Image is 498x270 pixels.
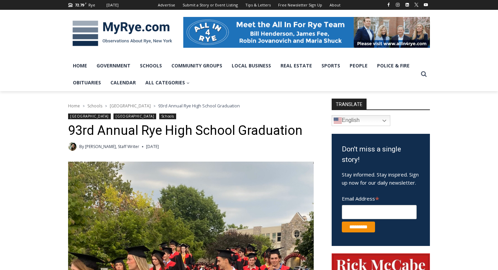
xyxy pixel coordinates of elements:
a: [GEOGRAPHIC_DATA] [113,113,156,119]
a: All Categories [141,74,194,91]
span: By [79,143,84,150]
label: Email Address [342,192,417,204]
a: Sports [317,57,345,74]
img: en [334,117,342,125]
p: Stay informed. Stay inspired. Sign up now for our daily newsletter. [342,170,420,187]
a: Home [68,103,80,109]
img: MyRye.com [68,16,177,51]
a: Government [92,57,135,74]
span: > [105,104,107,108]
a: Real Estate [276,57,317,74]
a: Calendar [106,74,141,91]
a: Obituaries [68,74,106,91]
a: [PERSON_NAME], Staff Writer [85,144,139,149]
h3: Don't miss a single story! [342,144,420,165]
a: Instagram [394,1,402,9]
span: F [85,1,87,5]
span: 72.79 [75,2,84,7]
span: > [83,104,85,108]
a: Schools [159,113,176,119]
a: Linkedin [403,1,411,9]
a: Community Groups [167,57,227,74]
a: Home [68,57,92,74]
div: [DATE] [106,2,119,8]
a: X [412,1,420,9]
a: [GEOGRAPHIC_DATA] [68,113,111,119]
a: Schools [87,103,102,109]
a: Police & Fire [372,57,414,74]
img: (PHOTO: MyRye.com Intern and Editor Tucker Smith. Contributed.)Tucker Smith, MyRye.com [68,142,77,151]
span: 93rd Annual Rye High School Graduation [158,103,240,109]
a: People [345,57,372,74]
nav: Breadcrumbs [68,102,314,109]
span: > [153,104,155,108]
a: Schools [135,57,167,74]
img: All in for Rye [183,17,430,47]
time: [DATE] [146,143,159,150]
h1: 93rd Annual Rye High School Graduation [68,123,314,139]
a: [GEOGRAPHIC_DATA] [110,103,151,109]
a: Author image [68,142,77,151]
div: Rye [88,2,95,8]
a: English [332,115,390,126]
a: Local Business [227,57,276,74]
strong: TRANSLATE [332,99,367,109]
button: View Search Form [418,68,430,80]
nav: Primary Navigation [68,57,418,91]
span: All Categories [145,79,190,86]
a: Facebook [385,1,393,9]
a: YouTube [422,1,430,9]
